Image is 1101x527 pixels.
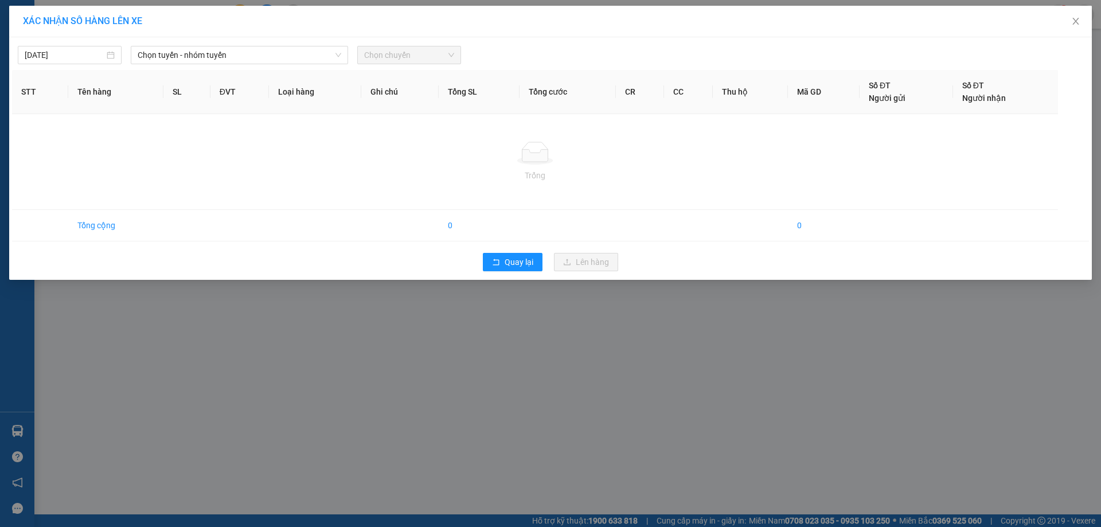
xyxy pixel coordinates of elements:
th: Thu hộ [713,70,787,114]
span: Người gửi [869,93,905,103]
button: Close [1060,6,1092,38]
th: Loại hàng [269,70,361,114]
td: 0 [439,210,520,241]
th: Tổng cước [520,70,616,114]
span: close [1071,17,1080,26]
span: Người nhận [962,93,1006,103]
span: Số ĐT [962,81,984,90]
span: Chọn tuyến - nhóm tuyến [138,46,341,64]
th: ĐVT [210,70,269,114]
input: 11/10/2025 [25,49,104,61]
th: CC [664,70,713,114]
td: 0 [788,210,860,241]
span: Quay lại [505,256,533,268]
td: Tổng cộng [68,210,163,241]
span: Chọn chuyến [364,46,454,64]
th: SL [163,70,210,114]
div: Trống [21,169,1049,182]
span: Số ĐT [869,81,891,90]
th: Tên hàng [68,70,163,114]
span: XÁC NHẬN SỐ HÀNG LÊN XE [23,15,142,26]
th: Ghi chú [361,70,439,114]
th: Mã GD [788,70,860,114]
th: STT [12,70,68,114]
button: rollbackQuay lại [483,253,542,271]
th: Tổng SL [439,70,520,114]
th: CR [616,70,665,114]
span: rollback [492,258,500,267]
span: down [335,52,342,58]
button: uploadLên hàng [554,253,618,271]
